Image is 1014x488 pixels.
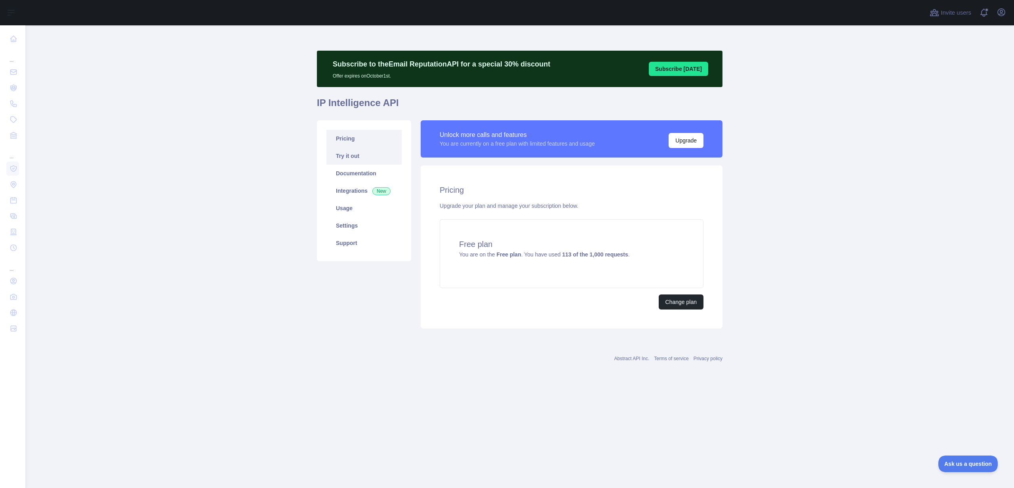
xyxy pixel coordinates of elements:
[6,47,19,63] div: ...
[941,8,971,17] span: Invite users
[928,6,973,19] button: Invite users
[372,187,391,195] span: New
[326,217,402,234] a: Settings
[659,294,703,310] button: Change plan
[440,130,595,140] div: Unlock more calls and features
[326,130,402,147] a: Pricing
[938,456,998,472] iframe: Toggle Customer Support
[326,165,402,182] a: Documentation
[649,62,708,76] button: Subscribe [DATE]
[459,239,684,250] h4: Free plan
[326,234,402,252] a: Support
[326,147,402,165] a: Try it out
[459,251,630,258] span: You are on the . You have used .
[6,256,19,272] div: ...
[654,356,688,361] a: Terms of service
[333,70,550,79] p: Offer expires on October 1st.
[317,97,722,116] h1: IP Intelligence API
[496,251,521,258] strong: Free plan
[440,202,703,210] div: Upgrade your plan and manage your subscription below.
[669,133,703,148] button: Upgrade
[694,356,722,361] a: Privacy policy
[614,356,650,361] a: Abstract API Inc.
[6,144,19,160] div: ...
[326,182,402,199] a: Integrations New
[326,199,402,217] a: Usage
[440,140,595,148] div: You are currently on a free plan with limited features and usage
[562,251,628,258] strong: 113 of the 1,000 requests
[333,59,550,70] p: Subscribe to the Email Reputation API for a special 30 % discount
[440,184,703,196] h2: Pricing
